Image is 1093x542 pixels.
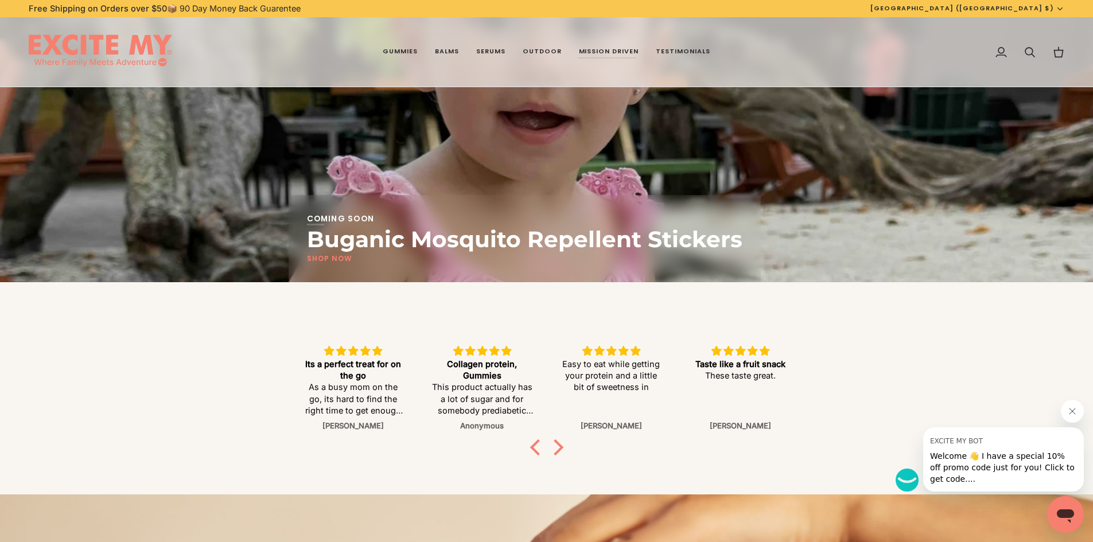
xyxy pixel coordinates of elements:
[514,17,570,87] a: Outdoor
[690,358,791,370] div: Taste like a fruit snack
[431,381,533,416] p: This product actually has a lot of sugar and for somebody prediabetic like myself I have to watch...
[570,17,648,87] a: Mission Driven
[647,17,719,87] a: Testimonials
[656,47,710,56] span: Testimonials
[374,17,426,87] a: Gummies
[561,358,662,393] p: Easy to eat while getting your protein and a little bit of sweetness in
[1061,400,1084,423] iframe: Close message from EXCITE MY BOT
[431,344,533,358] div: 5 stars
[468,17,514,87] a: Serums
[896,400,1084,492] div: EXCITE MY BOT says "Welcome 👋 I have a special 10% off promo code just for you! Click to get code...
[690,370,791,381] p: These taste great.
[561,344,662,358] div: 5 stars
[307,254,353,264] a: Shop Now
[29,34,172,70] img: EXCITE MY®
[523,47,562,56] span: Outdoor
[896,469,919,492] iframe: no content
[302,344,404,358] div: 5 stars
[29,2,301,15] p: 📦 90 Day Money Back Guarentee
[561,422,662,431] div: [PERSON_NAME]
[426,17,468,87] a: Balms
[302,422,404,431] div: [PERSON_NAME]
[302,358,404,382] div: Its a perfect treat for on the go
[476,47,505,56] span: Serums
[1047,496,1084,533] iframe: Button to launch messaging window
[383,47,418,56] span: Gummies
[307,213,375,225] p: Coming Soon
[923,427,1084,492] iframe: Message from EXCITE MY BOT
[690,344,791,358] div: 5 stars
[302,381,404,416] p: As a busy mom on the go, its hard to find the right time to get enough supplements in the day. I ...
[431,358,533,382] div: Collagen protein, Gummies
[29,3,167,13] strong: Free Shipping on Orders over $50
[862,3,1073,13] button: [GEOGRAPHIC_DATA] ([GEOGRAPHIC_DATA] $)
[435,47,459,56] span: Balms
[307,225,742,254] p: Buganic Mosquito Repellent Stickers
[579,47,639,56] span: Mission Driven
[690,422,791,431] div: [PERSON_NAME]
[431,422,533,431] div: Anonymous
